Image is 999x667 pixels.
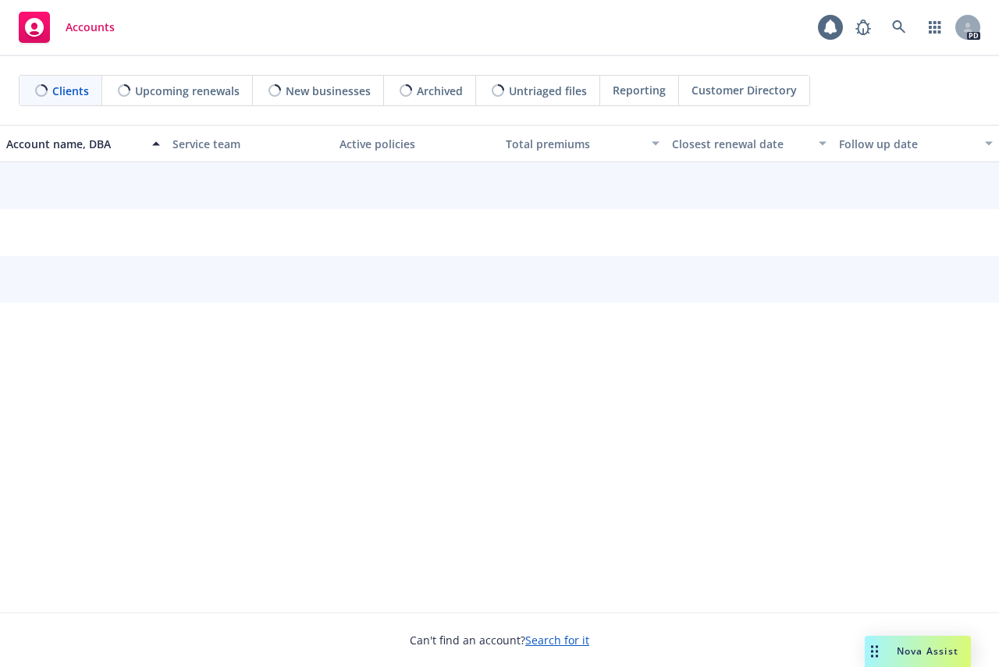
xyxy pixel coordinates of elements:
[172,136,326,152] div: Service team
[6,136,143,152] div: Account name, DBA
[410,632,589,648] span: Can't find an account?
[848,12,879,43] a: Report a Bug
[417,83,463,99] span: Archived
[691,82,797,98] span: Customer Directory
[166,125,332,162] button: Service team
[506,136,642,152] div: Total premiums
[613,82,666,98] span: Reporting
[865,636,884,667] div: Drag to move
[52,83,89,99] span: Clients
[883,12,915,43] a: Search
[865,636,971,667] button: Nova Assist
[897,644,958,658] span: Nova Assist
[499,125,666,162] button: Total premiums
[12,5,121,49] a: Accounts
[509,83,587,99] span: Untriaged files
[919,12,951,43] a: Switch app
[833,125,999,162] button: Follow up date
[525,633,589,647] a: Search for it
[839,136,976,152] div: Follow up date
[333,125,499,162] button: Active policies
[286,83,371,99] span: New businesses
[66,21,115,34] span: Accounts
[672,136,809,152] div: Closest renewal date
[135,83,240,99] span: Upcoming renewals
[666,125,832,162] button: Closest renewal date
[340,136,493,152] div: Active policies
